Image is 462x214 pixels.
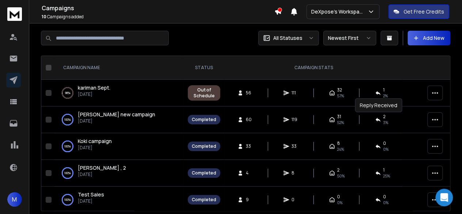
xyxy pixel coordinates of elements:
span: 2 % [383,93,388,99]
button: Newest First [323,31,376,45]
p: Campaigns added [42,14,274,20]
p: Get Free Credits [404,8,444,15]
span: 57 % [337,93,344,99]
h1: Campaigns [42,4,274,12]
span: 119 [291,117,299,123]
span: 9 [245,197,253,203]
span: 111 [291,90,299,96]
span: 25 % [383,173,390,179]
span: 0 [383,140,386,146]
p: 100 % [64,143,71,150]
span: 1 [383,87,385,93]
span: 60 [245,117,253,123]
p: [DATE] [78,145,112,151]
div: Reply Received [355,98,402,112]
span: 0 % [383,146,389,152]
a: Koki campaign [78,138,112,145]
span: 50 % [337,173,345,179]
span: 32 [337,87,342,93]
button: Add New [408,31,450,45]
button: Get Free Credits [388,4,449,19]
p: [DATE] [78,172,126,177]
a: Test Sales [78,191,104,198]
p: 100 % [64,196,71,203]
a: kariman Sept. [78,84,110,91]
span: 4 [245,170,253,176]
p: All Statuses [273,34,302,42]
td: 100%Test Sales[DATE] [54,187,183,213]
div: Completed [192,170,216,176]
span: 33 [291,143,299,149]
span: Koki campaign [78,138,112,144]
td: 100%[PERSON_NAME] new campaign[DATE] [54,106,183,133]
span: 24 % [337,146,344,152]
p: 100 % [64,116,71,123]
div: Completed [192,143,216,149]
span: 52 % [337,120,344,125]
p: 100 % [64,169,71,177]
span: 10 [42,14,46,20]
p: [DATE] [78,198,104,204]
div: Completed [192,117,216,123]
p: 98 % [65,89,70,97]
span: 8 [291,170,299,176]
span: 8 [337,140,340,146]
span: 31 [337,114,341,120]
span: 33 [245,143,253,149]
span: 0% [383,200,389,206]
span: 2 [383,114,386,120]
a: [PERSON_NAME] new campaign [78,111,155,118]
th: STATUS [183,56,225,80]
p: [DATE] [78,118,155,124]
span: 0 [383,194,386,200]
span: 56 [245,90,253,96]
span: 2 [337,167,340,173]
span: 1 [383,167,385,173]
button: M [7,192,22,207]
p: [DATE] [78,91,110,97]
div: Out of Schedule [192,87,216,99]
img: logo [7,7,22,21]
th: CAMPAIGN STATS [225,56,402,80]
span: 3 % [383,120,388,125]
p: DeXpose's Workspace [311,8,367,15]
div: Completed [192,197,216,203]
td: 98%kariman Sept.[DATE] [54,80,183,106]
div: Open Intercom Messenger [435,189,453,206]
span: 0 [337,194,340,200]
th: CAMPAIGN NAME [54,56,183,80]
span: 0% [337,200,343,206]
span: 0 [291,197,299,203]
td: 100%[PERSON_NAME] , 2[DATE] [54,160,183,187]
td: 100%Koki campaign[DATE] [54,133,183,160]
a: [PERSON_NAME] , 2 [78,164,126,172]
